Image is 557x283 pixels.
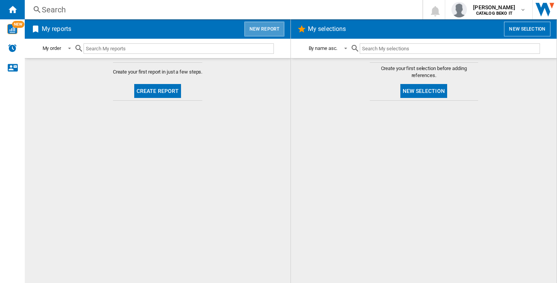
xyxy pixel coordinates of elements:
span: Create your first selection before adding references. [370,65,478,79]
input: Search My selections [360,43,540,54]
img: wise-card.svg [7,24,17,34]
div: Search [42,4,402,15]
button: New selection [400,84,447,98]
span: NEW [12,21,24,28]
span: [PERSON_NAME] [473,3,515,11]
input: Search My reports [84,43,274,54]
b: CATALOG BEKO IT [476,11,513,16]
div: My order [43,45,61,51]
button: New report [244,22,284,36]
span: Create your first report in just a few steps. [113,69,203,75]
div: By name asc. [309,45,338,51]
h2: My reports [40,22,73,36]
button: Create report [134,84,181,98]
img: profile.jpg [451,2,467,17]
button: New selection [504,22,550,36]
h2: My selections [306,22,347,36]
img: alerts-logo.svg [8,43,17,53]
